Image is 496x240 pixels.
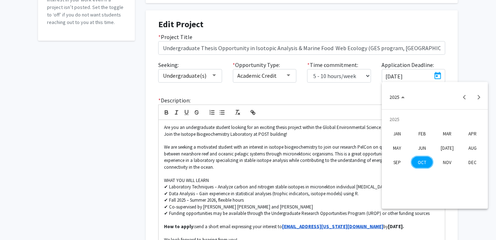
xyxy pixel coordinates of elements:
[410,141,435,155] button: June 2025
[461,141,484,154] div: AUG
[460,126,485,141] button: April 2025
[411,141,434,154] div: JUN
[386,127,408,140] div: JAN
[436,127,459,140] div: MAR
[461,127,484,140] div: APR
[411,127,434,140] div: FEB
[435,141,460,155] button: July 2025
[389,94,399,101] span: 2025
[385,141,410,155] button: May 2025
[458,90,472,104] button: Previous year
[436,141,459,154] div: [DATE]
[435,155,460,169] button: November 2025
[385,155,410,169] button: September 2025
[5,208,31,235] iframe: Chat
[436,156,459,169] div: NOV
[410,155,435,169] button: October 2025
[410,126,435,141] button: February 2025
[411,156,434,169] div: OCT
[472,90,486,104] button: Next year
[385,112,485,126] td: 2025
[385,126,410,141] button: January 2025
[386,156,408,169] div: SEP
[461,156,484,169] div: DEC
[384,90,411,104] button: Choose date
[460,155,485,169] button: December 2025
[460,141,485,155] button: August 2025
[435,126,460,141] button: March 2025
[386,141,408,154] div: MAY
